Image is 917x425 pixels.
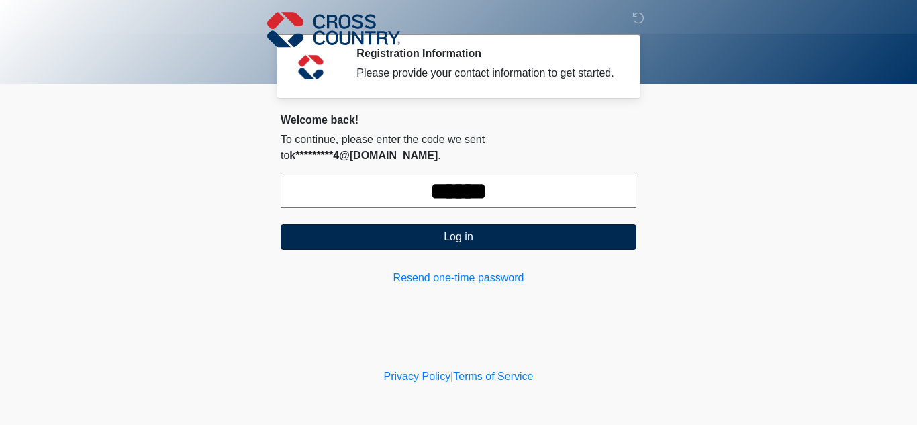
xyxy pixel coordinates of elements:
a: Resend one-time password [281,270,636,286]
p: To continue, please enter the code we sent to . [281,132,636,164]
button: Log in [281,224,636,250]
div: Please provide your contact information to get started. [356,65,616,81]
a: | [450,371,453,382]
img: Agent Avatar [291,47,331,87]
a: Terms of Service [453,371,533,382]
h2: Welcome back! [281,113,636,126]
a: Privacy Policy [384,371,451,382]
img: Cross Country Logo [267,10,400,49]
